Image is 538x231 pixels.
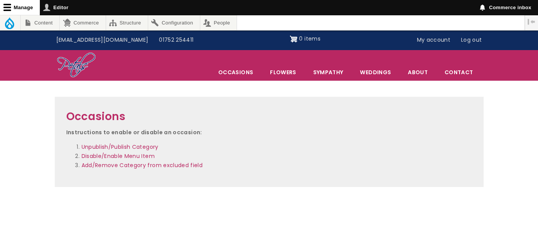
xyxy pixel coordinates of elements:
a: Shopping cart 0 items [290,33,321,45]
a: Contact [437,64,481,80]
a: 01752 254411 [154,33,199,47]
a: About [400,64,436,80]
a: People [200,15,237,30]
button: Vertical orientation [525,15,538,28]
h2: Occasions [66,108,472,125]
a: [EMAIL_ADDRESS][DOMAIN_NAME] [51,33,154,47]
a: Content [21,15,59,30]
a: Log out [456,33,487,47]
span: Weddings [352,64,399,80]
a: Disable/Enable Menu Item [82,152,155,160]
span: Occasions [210,64,261,80]
a: Structure [106,15,148,30]
span: 0 items [299,35,320,42]
img: Shopping cart [290,33,298,45]
a: Unpublish/Publish Category [82,143,159,151]
img: Home [57,52,96,79]
a: My account [412,33,456,47]
a: Commerce [60,15,105,30]
strong: Instructions to enable or disable an occasion: [66,129,202,136]
a: Flowers [262,64,304,80]
a: Add/Remove Category from excluded field [82,161,203,169]
a: Sympathy [305,64,352,80]
a: Configuration [148,15,200,30]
